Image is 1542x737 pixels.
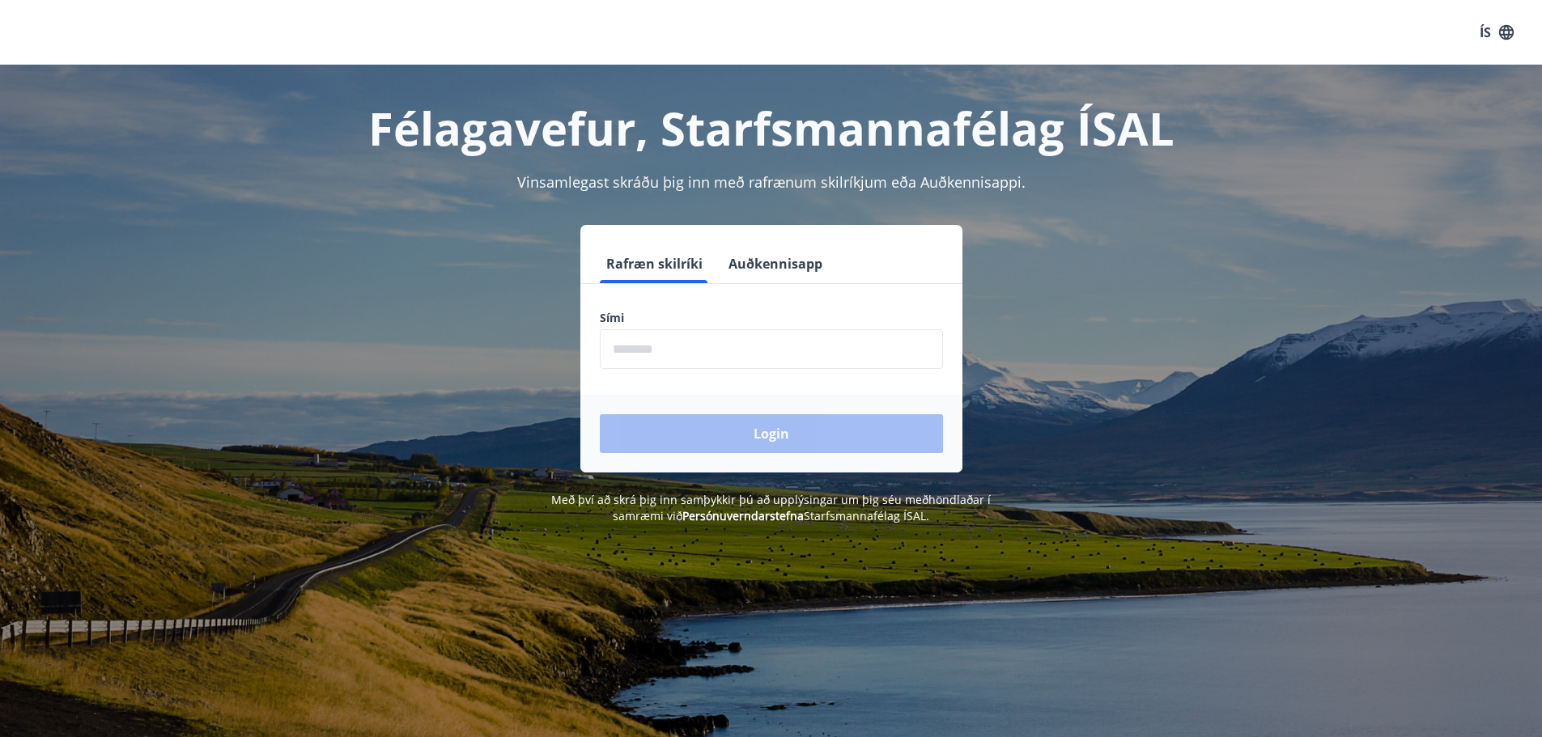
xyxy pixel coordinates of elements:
[722,244,829,283] button: Auðkennisapp
[600,244,709,283] button: Rafræn skilríki
[682,508,804,523] a: Persónuverndarstefna
[1471,18,1523,47] button: ÍS
[517,172,1026,192] span: Vinsamlegast skráðu þig inn með rafrænum skilríkjum eða Auðkennisappi.
[208,97,1335,159] h1: Félagavefur, Starfsmannafélag ÍSAL
[600,310,943,326] label: Sími
[551,492,991,523] span: Með því að skrá þig inn samþykkir þú að upplýsingar um þig séu meðhöndlaðar í samræmi við Starfsm...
